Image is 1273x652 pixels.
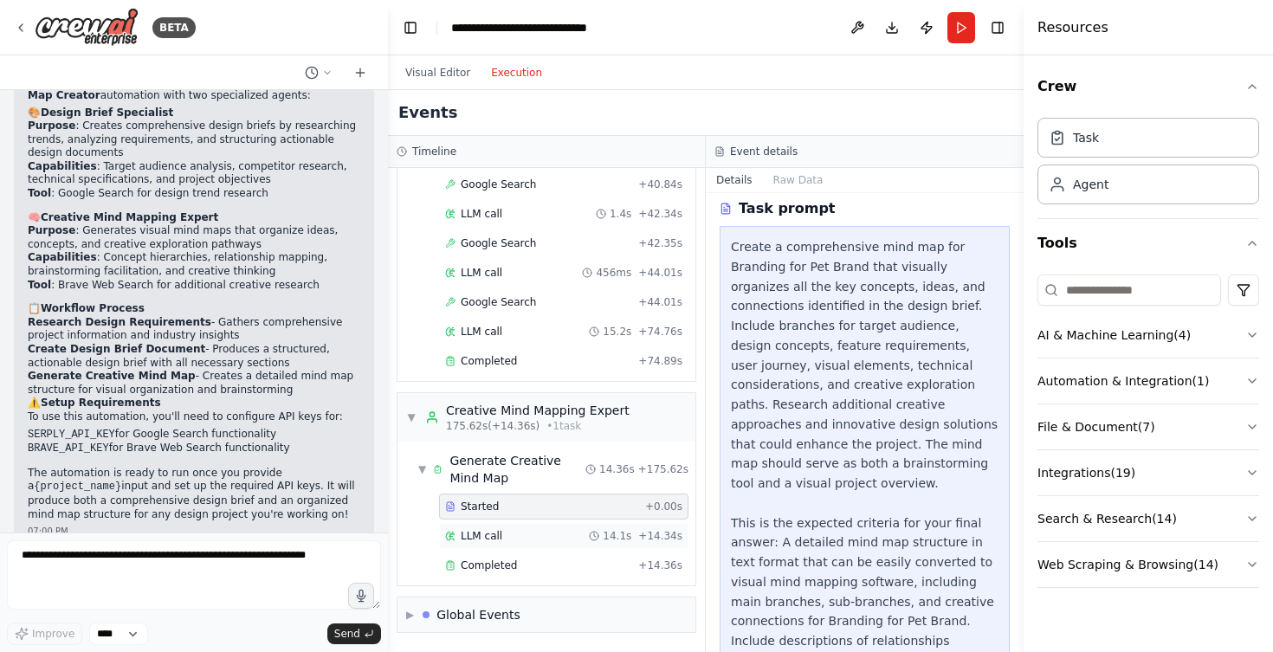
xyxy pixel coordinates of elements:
li: : Generates visual mind maps that organize ideas, concepts, and creative exploration pathways [28,224,360,251]
span: 456ms [596,266,631,280]
strong: Design Brief & Mind Map Creator [28,75,343,101]
span: 175.62s (+14.36s) [446,419,540,433]
h2: 📋 [28,302,360,316]
span: LLM call [461,529,502,543]
span: + 40.84s [638,178,682,191]
h4: Resources [1037,17,1108,38]
div: Agent [1073,176,1108,193]
span: + 74.89s [638,354,682,368]
span: + 42.35s [638,236,682,250]
button: Click to speak your automation idea [348,583,374,609]
strong: Research Design Requirements [28,316,211,328]
span: + 44.01s [638,295,682,309]
span: + 175.62s [638,462,688,476]
div: Global Events [436,606,520,623]
button: Raw Data [763,168,834,192]
span: + 44.01s [638,266,682,280]
nav: breadcrumb [451,19,638,36]
div: 07:00 PM [28,525,360,538]
strong: Create Design Brief Document [28,343,205,355]
li: : Target audience analysis, competitor research, technical specifications, and project objectives [28,160,360,187]
div: Task [1073,129,1099,146]
h2: ⚠️ [28,397,360,410]
li: : Brave Web Search for additional creative research [28,279,360,293]
h3: Event details [730,145,798,158]
button: Tools [1037,219,1259,268]
button: Visual Editor [395,62,481,83]
li: for Brave Web Search functionality [28,442,360,456]
button: Improve [7,623,82,645]
span: + 74.76s [638,325,682,339]
span: + 0.00s [645,500,682,513]
span: Google Search [461,295,536,309]
span: + 42.34s [638,207,682,221]
h2: 🎨 [28,107,360,120]
div: Crew [1037,111,1259,218]
button: Send [327,623,381,644]
h2: Events [398,100,457,125]
li: : Concept hierarchies, relationship mapping, brainstorming facilitation, and creative thinking [28,251,360,278]
span: 14.1s [603,529,631,543]
div: Tools [1037,268,1259,602]
button: Hide left sidebar [398,16,423,40]
span: Improve [32,627,74,641]
strong: Capabilities [28,160,97,172]
span: Started [461,500,499,513]
span: Google Search [461,178,536,191]
h3: Timeline [412,145,456,158]
span: LLM call [461,266,502,280]
p: The automation is ready to run once you provide a input and set up the required API keys. It will... [28,467,360,521]
button: Start a new chat [346,62,374,83]
strong: Setup Requirements [41,397,161,409]
code: SERPLY_API_KEY [28,429,115,441]
button: Details [706,168,763,192]
button: AI & Machine Learning(4) [1037,313,1259,358]
li: for Google Search functionality [28,428,360,442]
div: BETA [152,17,196,38]
strong: Capabilities [28,251,97,263]
span: Send [334,627,360,641]
button: Switch to previous chat [298,62,339,83]
code: {project_name} [34,481,121,493]
div: Creative Mind Mapping Expert [446,402,630,419]
strong: Tool [28,187,51,199]
div: Generate Creative Mind Map [449,452,585,487]
img: Logo [35,8,139,47]
button: Web Scraping & Browsing(14) [1037,542,1259,587]
span: Google Search [461,236,536,250]
span: LLM call [461,207,502,221]
strong: Generate Creative Mind Map [28,370,196,382]
button: Automation & Integration(1) [1037,358,1259,403]
strong: Purpose [28,119,75,132]
span: ▼ [406,410,417,424]
li: : Creates comprehensive design briefs by researching trends, analyzing requirements, and structur... [28,119,360,160]
li: - Produces a structured, actionable design brief with all necessary sections [28,343,360,370]
button: Hide right sidebar [985,16,1010,40]
strong: Tool [28,279,51,291]
li: - Gathers comprehensive project information and industry insights [28,316,360,343]
span: + 14.34s [638,529,682,543]
span: 1.4s [610,207,631,221]
span: Completed [461,354,517,368]
span: Completed [461,558,517,572]
button: Crew [1037,62,1259,111]
span: • 1 task [546,419,581,433]
button: Execution [481,62,552,83]
span: LLM call [461,325,502,339]
strong: Workflow Process [41,302,145,314]
span: ▼ [418,462,426,476]
h2: 🧠 [28,211,360,225]
button: Search & Research(14) [1037,496,1259,541]
p: To use this automation, you'll need to configure API keys for: [28,410,360,424]
strong: Design Brief Specialist [41,107,173,119]
code: BRAVE_API_KEY [28,442,109,455]
span: ▶ [406,608,414,622]
li: : Google Search for design trend research [28,187,360,201]
span: 15.2s [603,325,631,339]
button: File & Document(7) [1037,404,1259,449]
strong: Creative Mind Mapping Expert [41,211,218,223]
span: + 14.36s [638,558,682,572]
span: 14.36s [599,462,635,476]
h3: Task prompt [739,198,836,219]
strong: Purpose [28,224,75,236]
